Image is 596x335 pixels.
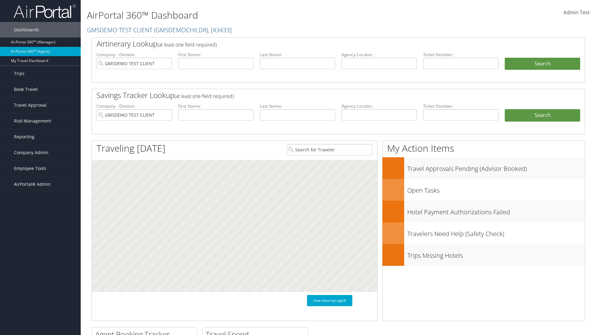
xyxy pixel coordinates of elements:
[382,244,585,266] a: Trips Missing Hotels
[423,51,499,58] label: Ticket Number:
[87,26,232,34] a: GMSDEMO TEST CLIENT
[14,97,47,113] span: Travel Approval
[382,222,585,244] a: Travelers Need Help (Safety Check)
[178,103,254,109] label: First Name:
[423,103,499,109] label: Ticket Number:
[157,41,217,48] span: (at least one field required)
[382,142,585,155] h1: My Action Items
[208,26,232,34] span: , [ 43433 ]
[154,26,208,34] span: ( GMSDEMOCHILDR )
[407,248,585,260] h3: Trips Missing Hotels
[97,38,539,49] h2: Airtinerary Lookup
[97,90,539,100] h2: Savings Tracker Lookup
[14,129,34,145] span: Reporting
[307,295,352,306] a: View SecurityLogic®
[14,66,25,81] span: Trips
[287,144,372,155] input: Search for Traveler
[87,9,422,22] h1: AirPortal 360™ Dashboard
[563,3,590,22] a: Admin Test
[407,161,585,173] h3: Travel Approvals Pending (Advisor Booked)
[97,109,172,121] input: search accounts
[14,4,76,19] img: airportal-logo.png
[14,113,51,129] span: Risk Management
[14,82,38,97] span: Book Travel
[407,226,585,238] h3: Travelers Need Help (Safety Check)
[382,201,585,222] a: Hotel Payment Authorizations Failed
[382,179,585,201] a: Open Tasks
[260,103,335,109] label: Last Name:
[505,109,580,122] a: Search
[14,22,39,38] span: Dashboards
[407,205,585,217] h3: Hotel Payment Authorizations Failed
[14,161,46,176] span: Employee Tools
[174,93,234,100] span: (at least one field required)
[505,58,580,70] button: Search
[563,9,590,16] span: Admin Test
[97,103,172,109] label: Company - Division:
[382,157,585,179] a: Travel Approvals Pending (Advisor Booked)
[341,51,417,58] label: Agency Locator:
[97,51,172,58] label: Company - Division:
[97,142,165,155] h1: Traveling [DATE]
[178,51,254,58] label: First Name:
[14,145,48,160] span: Company Admin
[260,51,335,58] label: Last Name:
[14,176,51,192] span: AirPortal® Admin
[407,183,585,195] h3: Open Tasks
[341,103,417,109] label: Agency Locator:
